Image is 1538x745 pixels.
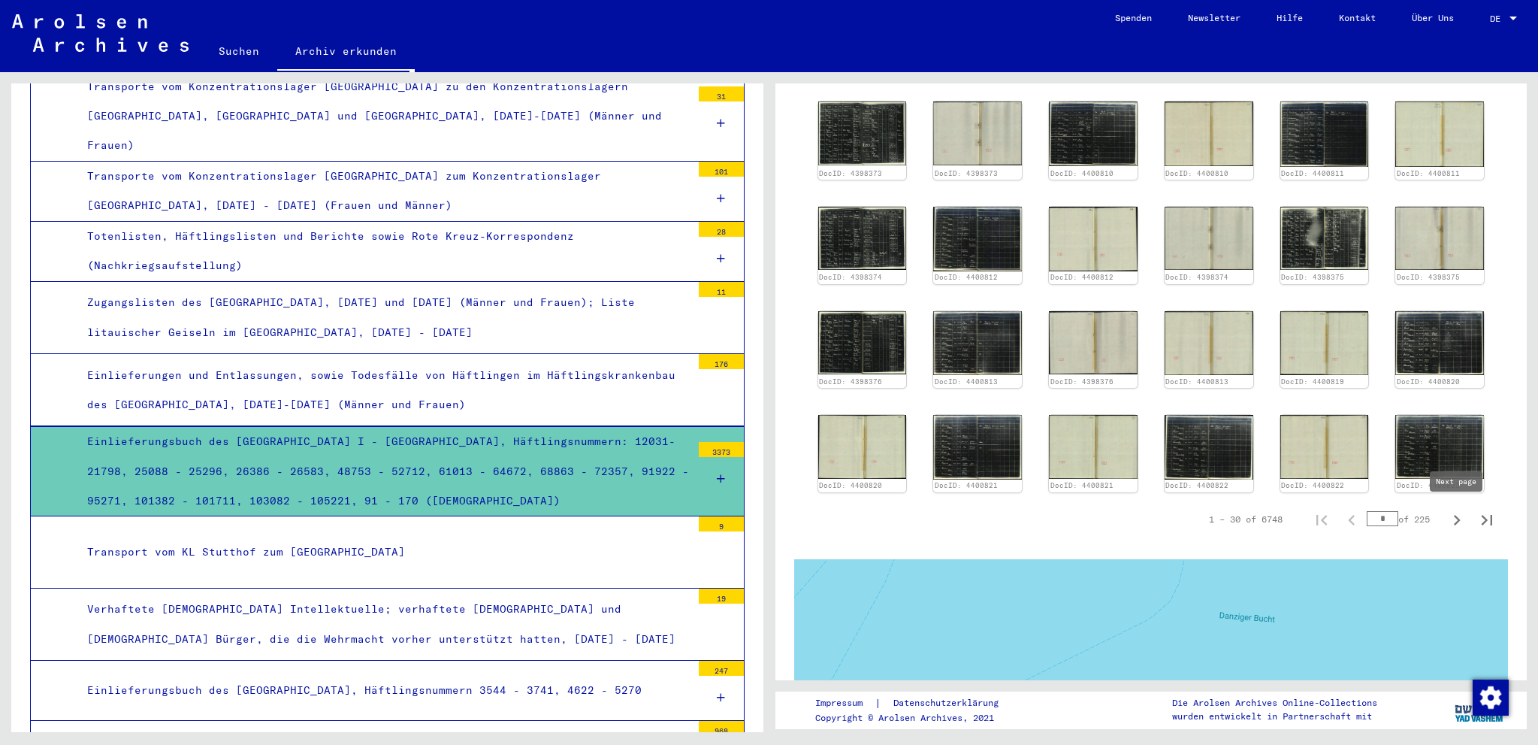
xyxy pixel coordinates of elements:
p: Die Arolsen Archives Online-Collections [1172,696,1377,710]
a: DocID: 4398376 [819,377,882,386]
div: 101 [699,162,744,177]
img: 002.jpg [1049,415,1138,479]
a: DocID: 4398374 [819,273,882,281]
img: 002.jpg [1395,207,1484,270]
img: 002.jpg [1280,311,1369,376]
button: Previous page [1337,504,1367,535]
a: DocID: 4400821 [935,481,998,489]
a: DocID: 4400820 [1397,377,1460,386]
img: 002.jpg [1165,311,1253,375]
div: 28 [699,222,744,237]
a: DocID: 4400812 [1050,273,1113,281]
a: DocID: 4400813 [1165,377,1228,386]
button: First page [1307,504,1337,535]
a: DocID: 4400820 [819,481,882,489]
div: Transporte vom Konzentrationslager [GEOGRAPHIC_DATA] zum Konzentrationslager [GEOGRAPHIC_DATA], [... [76,162,691,220]
a: DocID: 4400810 [1165,169,1228,177]
div: of 225 [1367,512,1442,526]
a: DocID: 4400821 [1050,481,1113,489]
div: Zustimmung ändern [1472,679,1508,715]
a: DocID: 4398375 [1281,273,1344,281]
a: DocID: 4400810 [1050,169,1113,177]
a: DocID: 4398375 [1397,273,1460,281]
a: DocID: 4400823 [1397,481,1460,489]
img: 001.jpg [1165,415,1253,480]
div: Verhaftete [DEMOGRAPHIC_DATA] Intellektuelle; verhaftete [DEMOGRAPHIC_DATA] und [DEMOGRAPHIC_DATA... [76,595,691,653]
div: 11 [699,282,744,297]
button: Last page [1472,504,1502,535]
a: DocID: 4400822 [1281,481,1344,489]
a: DocID: 4398373 [935,169,998,177]
span: DE [1490,14,1506,24]
img: Arolsen_neg.svg [12,14,189,52]
a: Archiv erkunden [277,33,415,72]
img: 001.jpg [933,311,1022,375]
a: Datenschutzerklärung [881,695,1017,711]
div: 3373 [699,442,744,457]
div: Einlieferungsbuch des [GEOGRAPHIC_DATA], Häftlingsnummern 3544 - 3741, 4622 - 5270 [76,676,691,705]
p: Copyright © Arolsen Archives, 2021 [815,711,1017,725]
img: 002.jpg [1049,207,1138,271]
div: Einlieferungen und Entlassungen, sowie Todesfälle von Häftlingen im Häftlingskrankenbau des [GEOG... [76,361,691,419]
img: 001.jpg [1280,207,1369,271]
img: 001.jpg [818,207,907,271]
img: 001.jpg [1280,101,1369,167]
div: Einlieferungsbuch des [GEOGRAPHIC_DATA] I - [GEOGRAPHIC_DATA], Häftlingsnummern: 12031- 21798, 25... [76,427,691,516]
div: Totenlisten, Häftlingslisten und Berichte sowie Rote Kreuz-Korrespondenz (Nachkriegsaufstellung) [76,222,691,280]
a: DocID: 4400812 [935,273,998,281]
div: Zugangslisten des [GEOGRAPHIC_DATA], [DATE] und [DATE] (Männer und Frauen); Liste litauischer Gei... [76,288,691,347]
img: 001.jpg [1049,101,1138,166]
img: 001.jpg [1395,415,1484,479]
img: 002.jpg [1280,415,1369,479]
div: Transport vom KL Stutthof zum [GEOGRAPHIC_DATA] [76,538,691,567]
div: 968 [699,721,744,736]
div: 176 [699,354,744,369]
a: DocID: 4400811 [1397,169,1460,177]
img: 001.jpg [1395,311,1484,376]
a: DocID: 4398374 [1165,273,1228,281]
div: 31 [699,86,744,101]
a: DocID: 4398376 [1050,377,1113,386]
img: Zustimmung ändern [1473,680,1509,716]
p: wurden entwickelt in Partnerschaft mit [1172,710,1377,723]
img: 002.jpg [1395,101,1484,166]
img: 002.jpg [818,415,907,479]
div: | [815,695,1017,711]
button: Next page [1442,504,1472,535]
a: DocID: 4400811 [1281,169,1344,177]
div: 1 – 30 of 6748 [1209,513,1283,526]
a: DocID: 4398373 [819,169,882,177]
img: 001.jpg [818,311,907,374]
div: 247 [699,661,744,676]
a: Suchen [201,33,277,69]
img: yv_logo.png [1452,691,1508,728]
img: 002.jpg [933,101,1022,165]
img: 002.jpg [1165,207,1253,270]
div: 19 [699,589,744,604]
a: DocID: 4400822 [1165,481,1228,489]
div: 9 [699,516,744,531]
img: 001.jpg [933,415,1022,480]
a: DocID: 4400813 [935,377,998,386]
img: 002.jpg [1165,101,1253,165]
div: Transporte vom Konzentrationslager [GEOGRAPHIC_DATA] zu den Konzentrationslagern [GEOGRAPHIC_DATA... [76,72,691,161]
a: DocID: 4400819 [1281,377,1344,386]
img: 001.jpg [818,101,907,165]
img: 002.jpg [1049,311,1138,375]
a: Impressum [815,695,875,711]
img: 001.jpg [933,207,1022,271]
